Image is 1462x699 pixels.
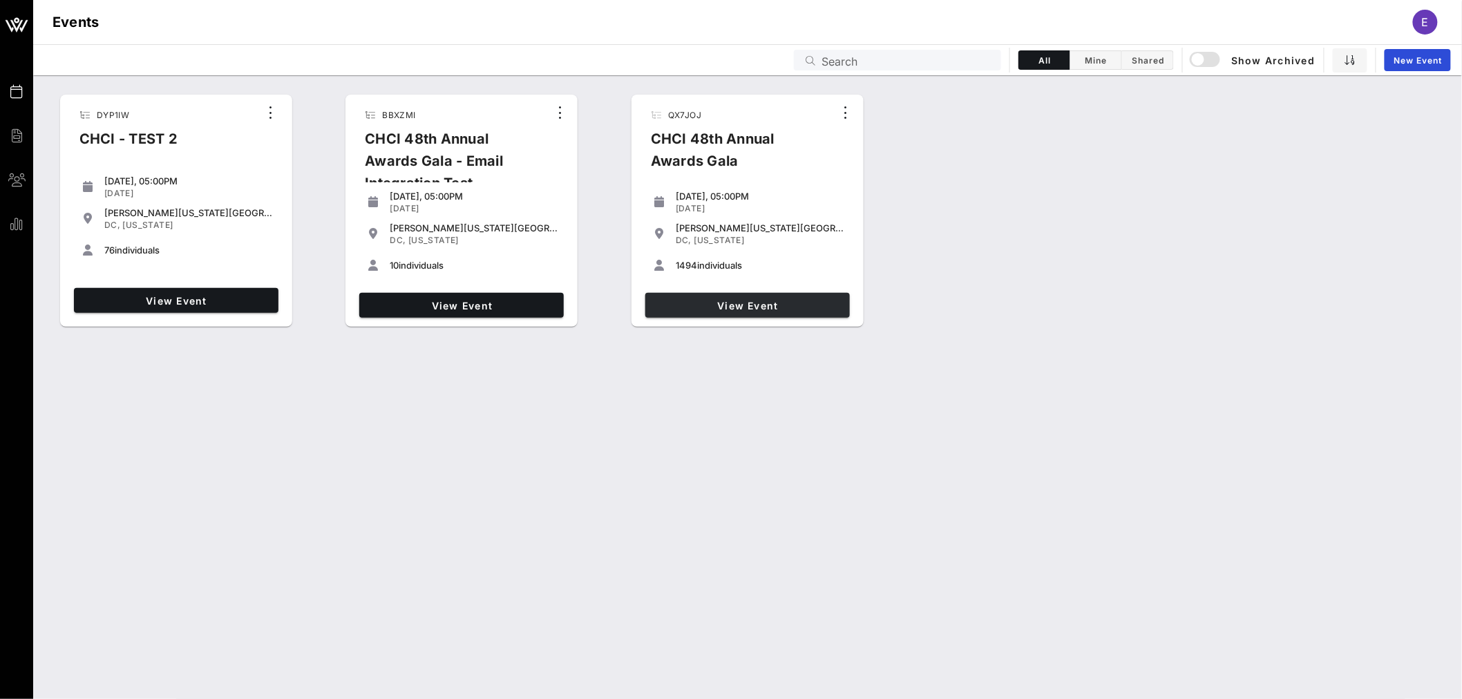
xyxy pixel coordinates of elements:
[676,235,692,245] span: DC,
[354,128,549,205] div: CHCI 48th Annual Awards Gala - Email Integration Test
[79,295,273,307] span: View Event
[53,11,99,33] h1: Events
[1385,49,1451,71] a: New Event
[676,203,844,214] div: [DATE]
[390,203,558,214] div: [DATE]
[1070,50,1122,70] button: Mine
[640,128,835,183] div: CHCI 48th Annual Awards Gala
[68,128,189,161] div: CHCI - TEST 2
[104,207,273,218] div: [PERSON_NAME][US_STATE][GEOGRAPHIC_DATA]
[390,260,399,271] span: 10
[676,260,844,271] div: individuals
[97,110,129,120] span: DYP1IW
[676,191,844,202] div: [DATE], 05:00PM
[359,293,564,318] a: View Event
[651,300,844,312] span: View Event
[645,293,850,318] a: View Event
[74,288,278,313] a: View Event
[104,245,273,256] div: individuals
[1192,52,1315,68] span: Show Archived
[1122,50,1174,70] button: Shared
[694,235,745,245] span: [US_STATE]
[390,260,558,271] div: individuals
[1413,10,1438,35] div: E
[390,235,406,245] span: DC,
[1079,55,1113,66] span: Mine
[1422,15,1429,29] span: E
[1027,55,1061,66] span: All
[365,300,558,312] span: View Event
[382,110,415,120] span: BBXZMI
[668,110,701,120] span: QX7JOJ
[390,222,558,233] div: [PERSON_NAME][US_STATE][GEOGRAPHIC_DATA]
[104,188,273,199] div: [DATE]
[676,222,844,233] div: [PERSON_NAME][US_STATE][GEOGRAPHIC_DATA]
[1191,48,1316,73] button: Show Archived
[104,245,115,256] span: 76
[104,175,273,186] div: [DATE], 05:00PM
[104,220,120,230] span: DC,
[408,235,459,245] span: [US_STATE]
[676,260,697,271] span: 1494
[1130,55,1165,66] span: Shared
[122,220,173,230] span: [US_STATE]
[1018,50,1070,70] button: All
[390,191,558,202] div: [DATE], 05:00PM
[1393,55,1443,66] span: New Event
